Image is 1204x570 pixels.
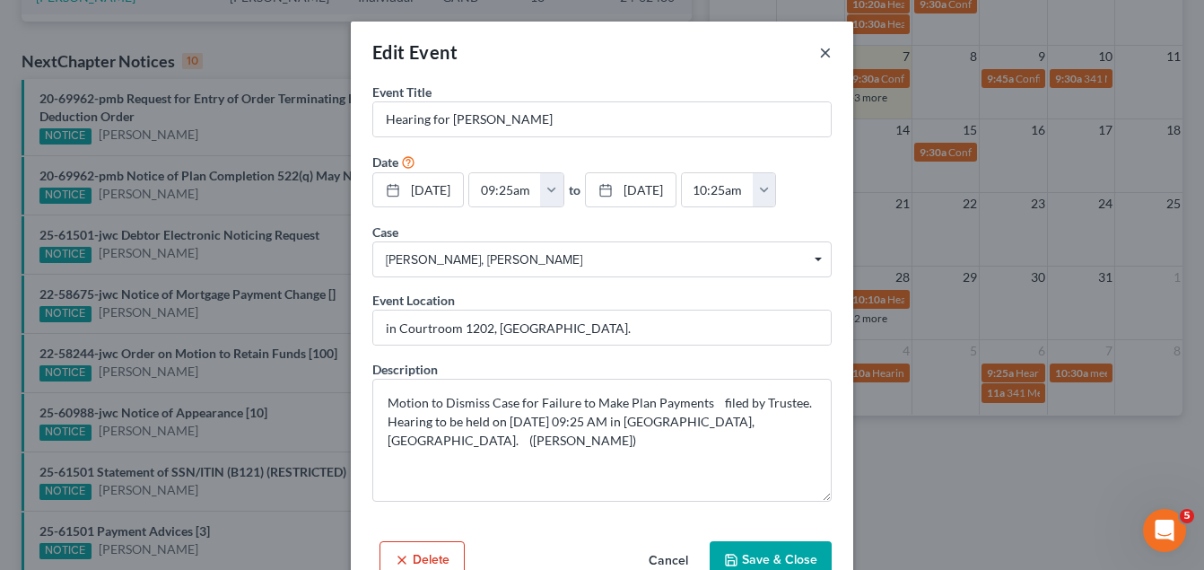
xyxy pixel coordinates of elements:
a: [DATE] [586,173,676,207]
label: Case [372,223,398,241]
span: Select box activate [372,241,832,277]
input: Enter event name... [373,102,831,136]
label: Date [372,153,398,171]
input: Enter location... [373,311,831,345]
span: Event Title [372,84,432,100]
label: to [569,180,580,199]
span: Edit Event [372,41,458,63]
iframe: Intercom live chat [1143,509,1186,552]
a: [DATE] [373,173,463,207]
label: Event Location [372,291,455,310]
button: × [819,41,832,63]
label: Description [372,360,438,379]
span: 5 [1180,509,1194,523]
input: -- : -- [469,173,541,207]
input: -- : -- [682,173,754,207]
span: [PERSON_NAME], [PERSON_NAME] [386,250,818,269]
